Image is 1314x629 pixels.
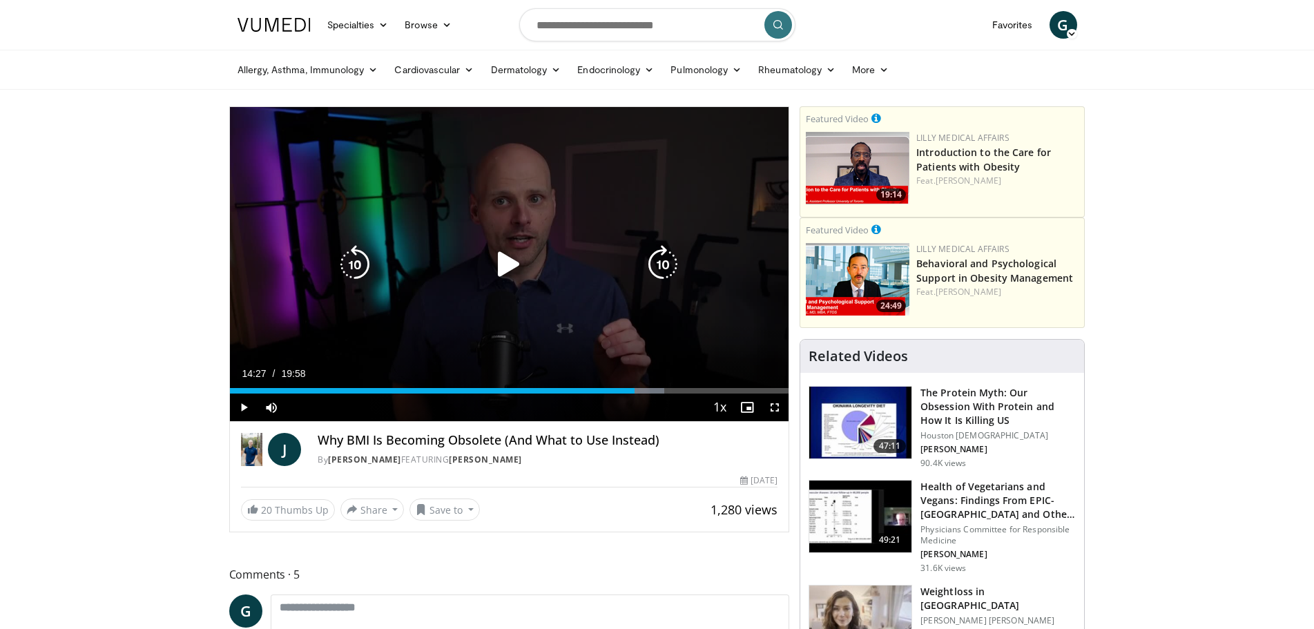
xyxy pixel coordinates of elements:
[806,224,869,236] small: Featured Video
[319,11,397,39] a: Specialties
[318,433,777,448] h4: Why BMI Is Becoming Obsolete (And What to Use Instead)
[238,18,311,32] img: VuMedi Logo
[809,480,1076,574] a: 49:21 Health of Vegetarians and Vegans: Findings From EPIC-[GEOGRAPHIC_DATA] and Othe… Physicians...
[984,11,1041,39] a: Favorites
[873,439,907,453] span: 47:11
[920,524,1076,546] p: Physicians Committee for Responsible Medicine
[318,454,777,466] div: By FEATURING
[806,132,909,204] a: 19:14
[806,113,869,125] small: Featured Video
[229,56,387,84] a: Allergy, Asthma, Immunology
[916,175,1079,187] div: Feat.
[396,11,460,39] a: Browse
[340,499,405,521] button: Share
[936,175,1001,186] a: [PERSON_NAME]
[449,454,522,465] a: [PERSON_NAME]
[916,257,1073,284] a: Behavioral and Psychological Support in Obesity Management
[916,243,1009,255] a: Lilly Medical Affairs
[328,454,401,465] a: [PERSON_NAME]
[409,499,480,521] button: Save to
[241,499,335,521] a: 20 Thumbs Up
[706,394,733,421] button: Playback Rate
[920,563,966,574] p: 31.6K views
[230,107,789,422] video-js: Video Player
[916,286,1079,298] div: Feat.
[1050,11,1077,39] a: G
[261,503,272,516] span: 20
[809,348,908,365] h4: Related Videos
[569,56,662,84] a: Endocrinology
[750,56,844,84] a: Rheumatology
[740,474,777,487] div: [DATE]
[662,56,750,84] a: Pulmonology
[711,501,777,518] span: 1,280 views
[916,146,1051,173] a: Introduction to the Care for Patients with Obesity
[230,394,258,421] button: Play
[806,243,909,316] img: ba3304f6-7838-4e41-9c0f-2e31ebde6754.png.150x105_q85_crop-smart_upscale.png
[386,56,482,84] a: Cardiovascular
[844,56,897,84] a: More
[876,188,906,201] span: 19:14
[242,368,267,379] span: 14:27
[876,300,906,312] span: 24:49
[809,386,1076,469] a: 47:11 The Protein Myth: Our Obsession With Protein and How It Is Killing US Houston [DEMOGRAPHIC_...
[273,368,276,379] span: /
[229,565,790,583] span: Comments 5
[920,585,1076,612] h3: Weightloss in [GEOGRAPHIC_DATA]
[936,286,1001,298] a: [PERSON_NAME]
[230,388,789,394] div: Progress Bar
[920,430,1076,441] p: Houston [DEMOGRAPHIC_DATA]
[806,132,909,204] img: acc2e291-ced4-4dd5-b17b-d06994da28f3.png.150x105_q85_crop-smart_upscale.png
[920,615,1076,626] p: [PERSON_NAME] [PERSON_NAME]
[916,132,1009,144] a: Lilly Medical Affairs
[920,386,1076,427] h3: The Protein Myth: Our Obsession With Protein and How It Is Killing US
[806,243,909,316] a: 24:49
[920,458,966,469] p: 90.4K views
[920,444,1076,455] p: [PERSON_NAME]
[809,387,911,458] img: b7b8b05e-5021-418b-a89a-60a270e7cf82.150x105_q85_crop-smart_upscale.jpg
[483,56,570,84] a: Dermatology
[282,368,306,379] span: 19:58
[268,433,301,466] a: J
[920,549,1076,560] p: [PERSON_NAME]
[258,394,285,421] button: Mute
[873,533,907,547] span: 49:21
[761,394,789,421] button: Fullscreen
[809,481,911,552] img: 606f2b51-b844-428b-aa21-8c0c72d5a896.150x105_q85_crop-smart_upscale.jpg
[733,394,761,421] button: Enable picture-in-picture mode
[241,433,263,466] img: Dr. Jordan Rennicke
[229,594,262,628] a: G
[920,480,1076,521] h3: Health of Vegetarians and Vegans: Findings From EPIC-[GEOGRAPHIC_DATA] and Othe…
[519,8,795,41] input: Search topics, interventions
